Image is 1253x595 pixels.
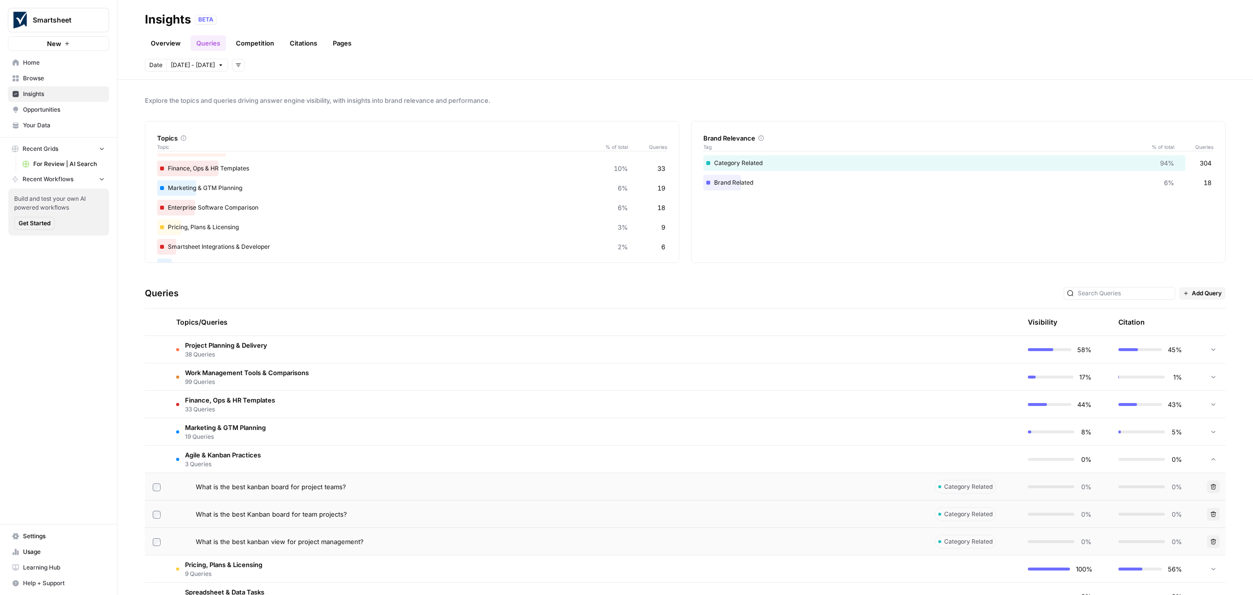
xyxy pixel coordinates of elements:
a: Your Data [8,118,109,133]
span: Agile & Kanban Practices [185,450,261,460]
span: Explore the topics and queries driving answer engine visibility, with insights into brand relevan... [145,95,1226,105]
span: Category Related [944,482,993,491]
span: Usage [23,547,105,556]
a: Insights [8,86,109,102]
span: 44% [1077,400,1091,409]
span: For Review | AI Search [33,160,105,168]
a: For Review | AI Search [18,156,109,172]
span: 33 Queries [185,405,275,414]
span: New [47,39,61,48]
div: Topics/Queries [176,309,919,335]
a: Home [8,55,109,71]
span: Category Related [944,537,993,546]
span: 100% [1076,564,1091,574]
span: 94% [1160,158,1174,168]
span: 17% [1079,372,1091,382]
span: 6% [1164,178,1174,188]
div: Marketing & GTM Planning [157,180,667,196]
span: 6 [661,242,665,252]
a: Pages [327,35,357,51]
button: Help + Support [8,575,109,591]
span: Marketing & GTM Planning [185,423,266,432]
span: Learning Hub [23,563,105,572]
span: Add Query [1192,289,1222,298]
div: Pricing, Plans & Licensing [157,219,667,235]
input: Search Queries [1078,288,1172,298]
span: Recent Workflows [23,175,73,184]
span: % of total [599,143,628,151]
a: Browse [8,71,109,86]
span: Insights [23,90,105,98]
span: Project Planning & Delivery [185,340,267,350]
span: 58% [1077,345,1091,355]
h3: Queries [145,286,179,300]
span: 0% [1171,509,1182,519]
a: Usage [8,544,109,560]
span: Topic [157,143,599,151]
span: Queries [628,143,667,151]
div: Topics [157,133,667,143]
a: Overview [145,35,186,51]
span: 5% [1171,427,1182,437]
span: 0% [1171,454,1182,464]
span: 9 Queries [185,570,262,578]
button: Get Started [14,217,55,230]
span: 0% [1171,482,1182,492]
button: Recent Grids [8,142,109,156]
span: What is the best kanban view for project management? [196,537,364,547]
span: Settings [23,532,105,541]
span: 10% [614,164,628,173]
span: 56% [1168,564,1182,574]
a: Settings [8,528,109,544]
button: Recent Workflows [8,172,109,187]
div: BETA [195,15,217,24]
button: [DATE] - [DATE] [166,59,228,71]
span: 6% [618,183,628,193]
a: Opportunities [8,102,109,118]
span: Finance, Ops & HR Templates [185,395,275,405]
span: 8% [1080,427,1091,437]
span: 3 [661,262,665,271]
span: 45% [1168,345,1182,355]
a: Learning Hub [8,560,109,575]
span: 38 Queries [185,350,267,359]
span: % of total [1145,143,1174,151]
div: Finance, Ops & HR Templates [157,161,667,176]
div: Insights [145,12,191,27]
span: Opportunities [23,105,105,114]
span: Get Started [19,219,50,228]
button: Workspace: Smartsheet [8,8,109,32]
span: 0% [1080,537,1091,547]
span: 2% [618,242,628,252]
span: 99 Queries [185,378,309,386]
a: Competition [230,35,280,51]
span: 1% [1171,372,1182,382]
span: Browse [23,74,105,83]
span: 0% [1080,482,1091,492]
div: Smartsheet Integrations & Developer [157,239,667,255]
div: Brand Related [703,175,1213,190]
span: What is the best Kanban board for team projects? [196,509,347,519]
span: 0% [1080,509,1091,519]
span: 3% [618,222,628,232]
button: New [8,36,109,51]
span: 19 Queries [185,432,266,441]
div: Citation [1118,309,1145,335]
span: Queries [1174,143,1213,151]
img: Smartsheet Logo [11,11,29,29]
span: Date [149,61,162,70]
span: Build and test your own AI powered workflows [14,194,103,212]
div: Category Related [703,155,1213,171]
span: [DATE] - [DATE] [171,61,215,70]
span: Home [23,58,105,67]
span: 19 [657,183,665,193]
span: Smartsheet [33,15,92,25]
span: 3 Queries [185,460,261,469]
span: Help + Support [23,579,105,588]
span: 43% [1168,400,1182,409]
span: 6% [618,203,628,213]
div: Enterprise Software Comparison [157,200,667,215]
span: 18 [657,203,665,213]
span: Work Management Tools & Comparisons [185,368,309,378]
a: Citations [284,35,323,51]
